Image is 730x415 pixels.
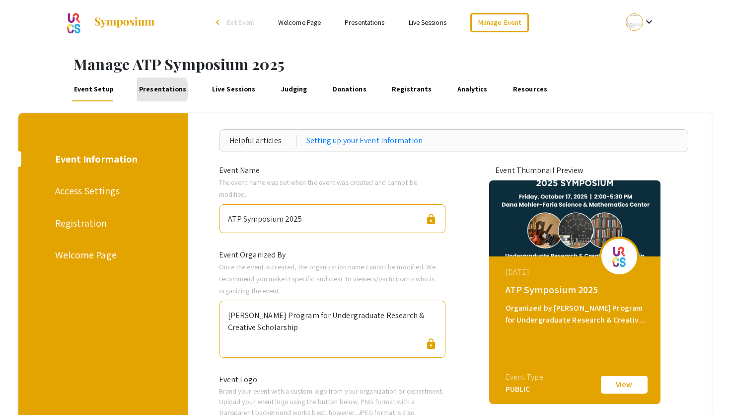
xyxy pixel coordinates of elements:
div: Organized by [PERSON_NAME] Program for Undergraduate Research & Creative Scholarship [506,302,647,326]
span: The event name was set when the event was created and cannot be modified. [219,177,417,199]
h1: Manage ATP Symposium 2025 [73,55,730,73]
div: ATP Symposium 2025 [228,209,302,225]
div: Helpful articles [229,135,296,147]
div: Welcome Page [55,248,148,262]
img: atp2025_eventCoverPhoto_9b3fe5__thumb.png [489,180,660,256]
iframe: Chat [7,370,42,408]
img: ATP Symposium 2025 [65,10,83,35]
a: Presentations [345,18,384,27]
span: lock [425,213,437,225]
div: Access Settings [55,183,148,198]
img: Symposium by ForagerOne [93,16,155,28]
a: Live Sessions [409,18,446,27]
a: ATP Symposium 2025 [65,10,155,35]
a: Presentations [137,78,188,101]
div: [PERSON_NAME] Program for Undergraduate Research & Creative Scholarship [228,305,438,333]
a: Live Sessions [210,78,257,101]
img: atp2025_eventLogo_56bb79_.png [604,244,634,268]
span: lock [425,338,437,350]
div: Event Information [55,152,148,166]
a: Donations [331,78,368,101]
mat-icon: Expand account dropdown [643,16,655,28]
div: ATP Symposium 2025 [506,282,647,297]
a: Judging [279,78,309,101]
a: Event Setup [72,78,115,101]
div: arrow_back_ios [216,19,222,25]
div: [DATE] [506,266,647,278]
a: Manage Event [470,13,529,32]
button: View [599,374,649,395]
a: Welcome Page [278,18,321,27]
div: Event Name [212,165,454,176]
a: Setting up your Event Information [306,135,423,147]
a: Analytics [455,78,489,101]
a: Registrants [390,78,433,101]
div: PUBLIC [506,383,543,395]
div: Registration [55,216,148,231]
a: Resources [511,78,549,101]
button: Expand account dropdown [615,11,665,33]
div: Event Organized By [212,249,454,261]
div: Event Type [506,371,543,383]
span: Exit Event [227,18,254,27]
div: Event Logo [212,374,454,386]
div: Event Thumbnail Preview [495,165,654,176]
span: Once the event is created, the organization name cannot be modified. We recommend you make it spe... [219,262,436,295]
